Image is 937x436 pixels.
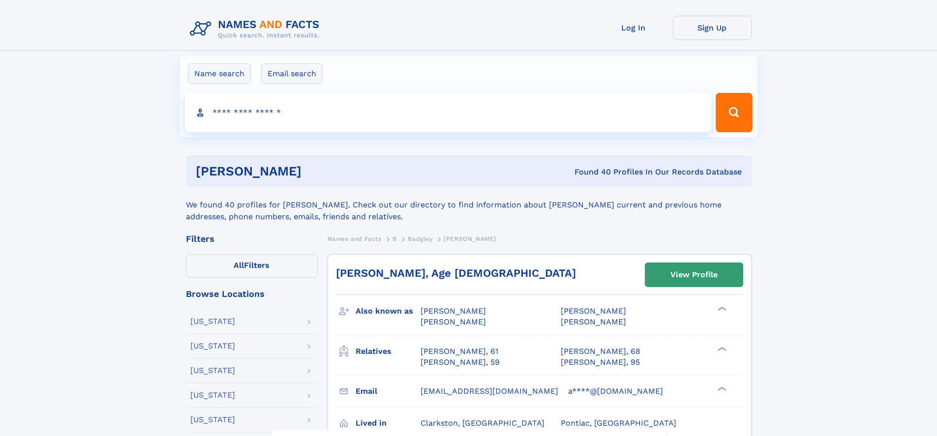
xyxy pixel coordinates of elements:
span: Pontiac, [GEOGRAPHIC_DATA] [561,418,676,428]
span: Clarkston, [GEOGRAPHIC_DATA] [421,418,544,428]
span: Badgley [408,235,432,242]
div: View Profile [670,263,718,286]
h3: Email [356,383,421,400]
label: Email search [261,63,323,84]
div: ❯ [715,385,727,392]
div: ❯ [715,346,727,352]
span: [PERSON_NAME] [561,306,626,316]
h3: Relatives [356,343,421,360]
a: Badgley [408,233,432,245]
div: ❯ [715,306,727,312]
div: Found 40 Profiles In Our Records Database [438,167,742,177]
h3: Also known as [356,303,421,320]
input: search input [185,93,712,132]
div: [US_STATE] [190,318,235,325]
a: View Profile [645,263,743,287]
span: [PERSON_NAME] [561,317,626,326]
div: Filters [186,234,318,243]
div: [US_STATE] [190,416,235,424]
div: [US_STATE] [190,367,235,375]
span: [PERSON_NAME] [421,317,486,326]
a: Sign Up [673,16,752,40]
a: [PERSON_NAME], 61 [421,346,498,357]
a: Names and Facts [328,233,382,245]
a: Log In [594,16,673,40]
h3: Lived in [356,415,421,432]
div: We found 40 profiles for [PERSON_NAME]. Check out our directory to find information about [PERSON... [186,187,752,223]
label: Filters [186,254,318,278]
label: Name search [188,63,251,84]
a: [PERSON_NAME], Age [DEMOGRAPHIC_DATA] [336,267,576,279]
a: B [393,233,397,245]
a: [PERSON_NAME], 95 [561,357,640,368]
a: [PERSON_NAME], 68 [561,346,640,357]
h1: [PERSON_NAME] [196,165,438,177]
span: [PERSON_NAME] [421,306,486,316]
span: [PERSON_NAME] [444,235,496,242]
button: Search Button [716,93,752,132]
span: B [393,235,397,242]
div: [US_STATE] [190,342,235,350]
div: [US_STATE] [190,391,235,399]
span: All [234,261,244,270]
span: [EMAIL_ADDRESS][DOMAIN_NAME] [421,386,558,396]
div: Browse Locations [186,290,318,298]
a: [PERSON_NAME], 59 [421,357,500,368]
img: Logo Names and Facts [186,16,328,42]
